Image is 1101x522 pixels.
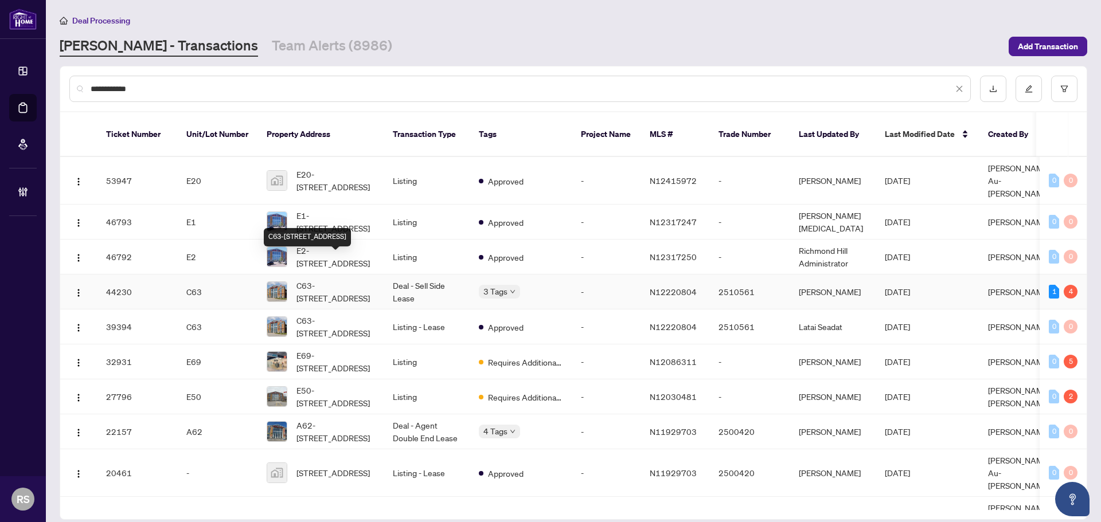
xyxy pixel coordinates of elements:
[1064,215,1077,229] div: 0
[384,157,470,205] td: Listing
[1055,482,1090,516] button: Open asap
[384,309,470,344] td: Listing - Lease
[988,385,1050,408] span: [PERSON_NAME] [PERSON_NAME]
[1049,425,1059,438] div: 0
[988,426,1050,437] span: [PERSON_NAME]
[267,282,287,301] img: thumbnail-img
[709,112,790,157] th: Trade Number
[296,466,370,479] span: [STREET_ADDRESS]
[69,213,88,231] button: Logo
[650,175,697,186] span: N12415972
[1060,85,1068,93] span: filter
[709,379,790,414] td: -
[790,309,876,344] td: Latai Seadat
[177,240,257,274] td: E2
[790,414,876,449] td: [PERSON_NAME]
[790,344,876,379] td: [PERSON_NAME]
[641,112,709,157] th: MLS #
[885,252,910,262] span: [DATE]
[267,422,287,441] img: thumbnail-img
[177,379,257,414] td: E50
[74,323,83,332] img: Logo
[709,309,790,344] td: 2510561
[267,352,287,371] img: thumbnail-img
[885,175,910,186] span: [DATE]
[988,163,1050,198] span: [PERSON_NAME] Au-[PERSON_NAME]
[510,429,516,434] span: down
[257,112,384,157] th: Property Address
[885,356,910,367] span: [DATE]
[69,352,88,371] button: Logo
[790,379,876,414] td: [PERSON_NAME]
[97,157,177,205] td: 53947
[60,17,68,25] span: home
[1049,355,1059,368] div: 0
[885,128,955,140] span: Last Modified Date
[885,391,910,402] span: [DATE]
[1064,320,1077,333] div: 0
[69,317,88,336] button: Logo
[709,274,790,309] td: 2510561
[267,317,287,336] img: thumbnail-img
[69,171,88,190] button: Logo
[988,286,1050,297] span: [PERSON_NAME]
[72,15,130,26] span: Deal Processing
[790,112,876,157] th: Last Updated By
[885,217,910,227] span: [DATE]
[264,228,351,246] div: C63-[STREET_ADDRESS]
[885,426,910,437] span: [DATE]
[1064,466,1077,480] div: 0
[483,285,507,298] span: 3 Tags
[384,344,470,379] td: Listing
[384,274,470,309] td: Deal - Sell Side Lease
[1049,215,1059,229] div: 0
[97,414,177,449] td: 22157
[1049,390,1059,403] div: 0
[97,274,177,309] td: 44230
[650,321,697,332] span: N12220804
[267,247,287,266] img: thumbnail-img
[790,449,876,497] td: [PERSON_NAME]
[980,76,1006,102] button: download
[650,426,697,437] span: N11929703
[650,468,697,478] span: N11929703
[470,112,572,157] th: Tags
[572,157,641,205] td: -
[177,157,257,205] td: E20
[296,279,374,304] span: C63-[STREET_ADDRESS]
[989,85,997,93] span: download
[1064,174,1077,187] div: 0
[876,112,979,157] th: Last Modified Date
[69,464,88,482] button: Logo
[74,469,83,478] img: Logo
[74,288,83,297] img: Logo
[572,344,641,379] td: -
[384,112,470,157] th: Transaction Type
[790,157,876,205] td: [PERSON_NAME]
[1049,250,1059,264] div: 0
[267,171,287,190] img: thumbnail-img
[74,218,83,227] img: Logo
[1018,37,1078,56] span: Add Transaction
[488,175,524,187] span: Approved
[267,387,287,406] img: thumbnail-img
[988,455,1050,490] span: [PERSON_NAME] Au-[PERSON_NAME]
[69,422,88,441] button: Logo
[1064,355,1077,368] div: 5
[1049,285,1059,299] div: 1
[488,356,563,368] span: Requires Additional Docs
[790,240,876,274] td: Richmond Hill Administrator
[296,168,374,193] span: E20-[STREET_ADDRESS]
[296,209,374,234] span: E1-[STREET_ADDRESS]
[650,391,697,402] span: N12030481
[572,414,641,449] td: -
[650,286,697,297] span: N12220804
[177,309,257,344] td: C63
[97,449,177,497] td: 20461
[955,85,963,93] span: close
[17,491,30,507] span: RS
[988,321,1050,332] span: [PERSON_NAME]
[572,274,641,309] td: -
[177,449,257,497] td: -
[1009,37,1087,56] button: Add Transaction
